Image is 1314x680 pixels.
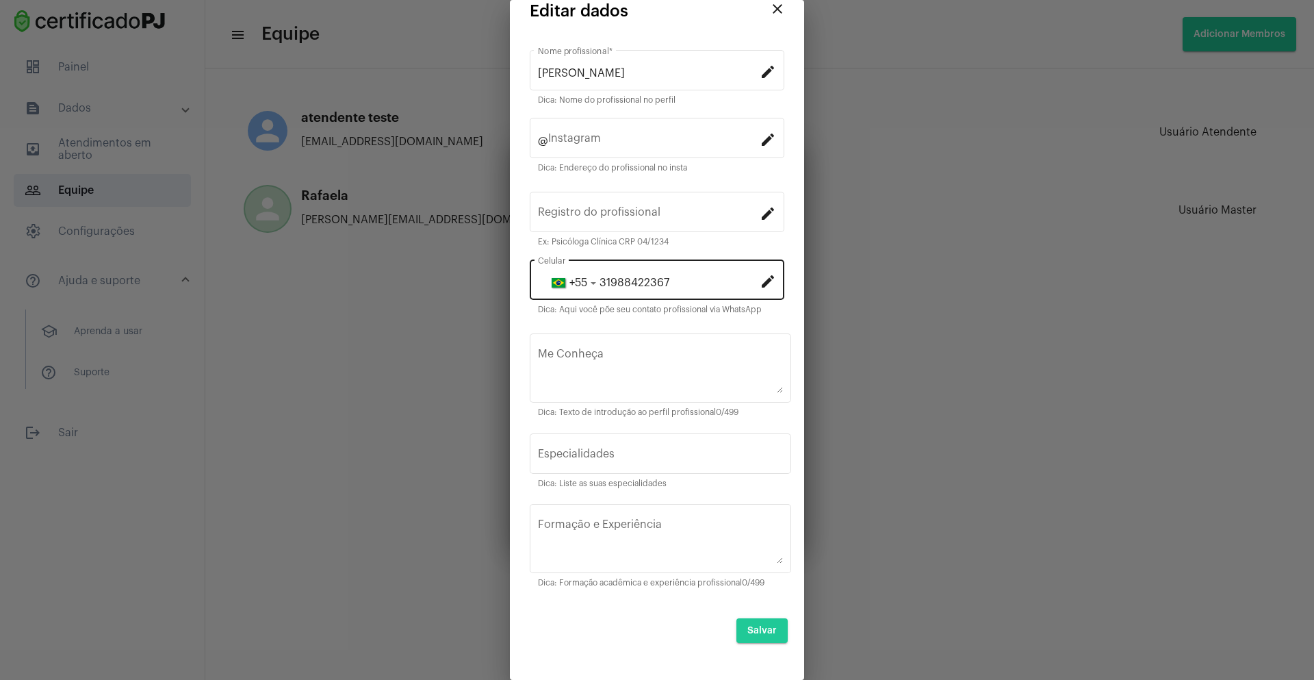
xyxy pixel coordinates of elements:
mat-hint: Dica: Liste as suas especialidades [538,479,667,489]
mat-chip-list: seleção de especialidades [538,448,783,466]
mat-card-title: Editar dados [530,2,764,20]
input: Nova especialidade... [538,451,783,463]
button: +55 [538,266,600,300]
span: Salvar [747,626,777,635]
input: @meu-perfil [548,135,760,147]
mat-hint: Dica: Endereço do profissional no insta [538,164,687,173]
span: +55 [569,277,587,288]
input: Ex: Psicólogo CRP 12345 [538,209,760,221]
span: @ [538,136,548,147]
span: 0/499 [742,579,764,587]
mat-icon: mode_edit [760,273,776,289]
mat-icon: close [769,1,786,17]
input: 31 99999-1111 [538,277,760,289]
mat-icon: mode_edit [760,205,776,221]
mat-icon: mode_edit [760,131,776,147]
button: Salvar [736,618,788,643]
mat-hint: Dica: Nome do profissional no perfil [538,96,675,105]
mat-hint: Dica: Aqui você põe seu contato profissional via WhatsApp [538,305,762,315]
mat-icon: mode_edit [760,63,776,79]
mat-hint: Dica: Texto de introdução ao perfil profissional [538,408,738,418]
mat-hint: Ex: Psicóloga Clínica CRP 04/1234 [538,238,669,247]
span: 0/499 [716,408,738,416]
mat-hint: Dica: Formação acadêmica e experiência profissional [538,579,764,588]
